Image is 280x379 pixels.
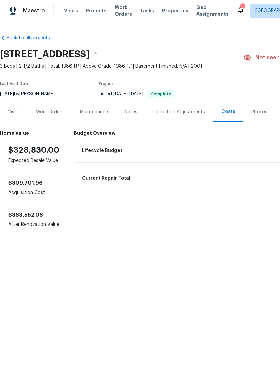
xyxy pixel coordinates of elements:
[140,8,154,13] span: Tasks
[90,48,102,60] button: Copy Address
[153,109,205,115] div: Condition Adjustments
[221,108,235,115] div: Costs
[162,7,188,14] span: Properties
[80,109,108,115] div: Maintenance
[113,92,143,96] span: -
[240,4,245,11] div: 3
[99,82,113,86] span: Project
[8,146,59,154] span: $328,830.00
[86,7,107,14] span: Projects
[8,212,43,218] span: $363,552.06
[129,92,143,96] span: [DATE]
[148,92,174,96] span: Complete
[23,7,45,14] span: Maestro
[82,147,122,154] span: Lifecycle Budget
[124,109,137,115] div: Notes
[113,92,128,96] span: [DATE]
[82,175,130,182] span: Current Repair Total
[8,109,20,115] div: Visits
[99,92,175,96] span: Listed
[64,7,78,14] span: Visits
[251,109,267,115] div: Photos
[36,109,64,115] div: Work Orders
[196,4,229,18] span: Geo Assignments
[115,4,132,18] span: Work Orders
[8,180,43,186] span: $309,701.96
